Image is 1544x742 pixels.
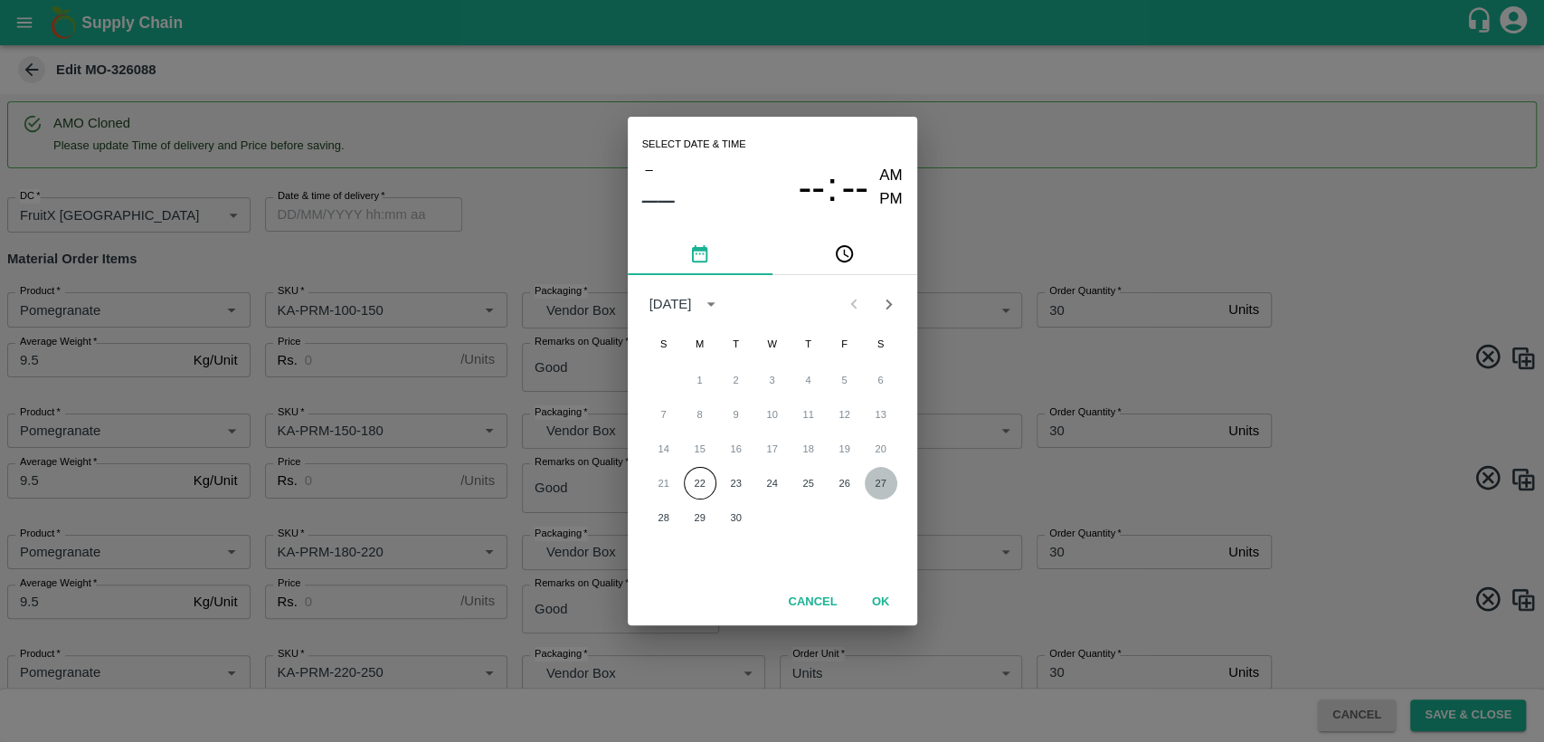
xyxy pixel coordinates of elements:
[829,467,861,499] button: 26
[645,157,652,181] span: –
[642,157,657,181] button: –
[798,164,825,212] button: --
[720,467,753,499] button: 23
[792,467,825,499] button: 25
[865,467,897,499] button: 27
[648,326,680,362] span: Sunday
[684,326,716,362] span: Monday
[642,131,746,158] span: Select date & time
[879,187,903,212] button: PM
[684,501,716,534] button: 29
[720,326,753,362] span: Tuesday
[841,164,868,211] span: --
[829,326,861,362] span: Friday
[642,181,675,217] button: ––
[827,164,838,212] span: :
[720,501,753,534] button: 30
[696,290,725,319] button: calendar view is open, switch to year view
[865,326,897,362] span: Saturday
[841,164,868,212] button: --
[756,326,789,362] span: Wednesday
[756,467,789,499] button: 24
[852,586,910,618] button: OK
[648,501,680,534] button: 28
[871,287,905,321] button: Next month
[798,164,825,211] span: --
[879,164,903,188] button: AM
[792,326,825,362] span: Thursday
[628,232,772,275] button: pick date
[781,586,844,618] button: Cancel
[649,294,692,314] div: [DATE]
[772,232,917,275] button: pick time
[684,467,716,499] button: 22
